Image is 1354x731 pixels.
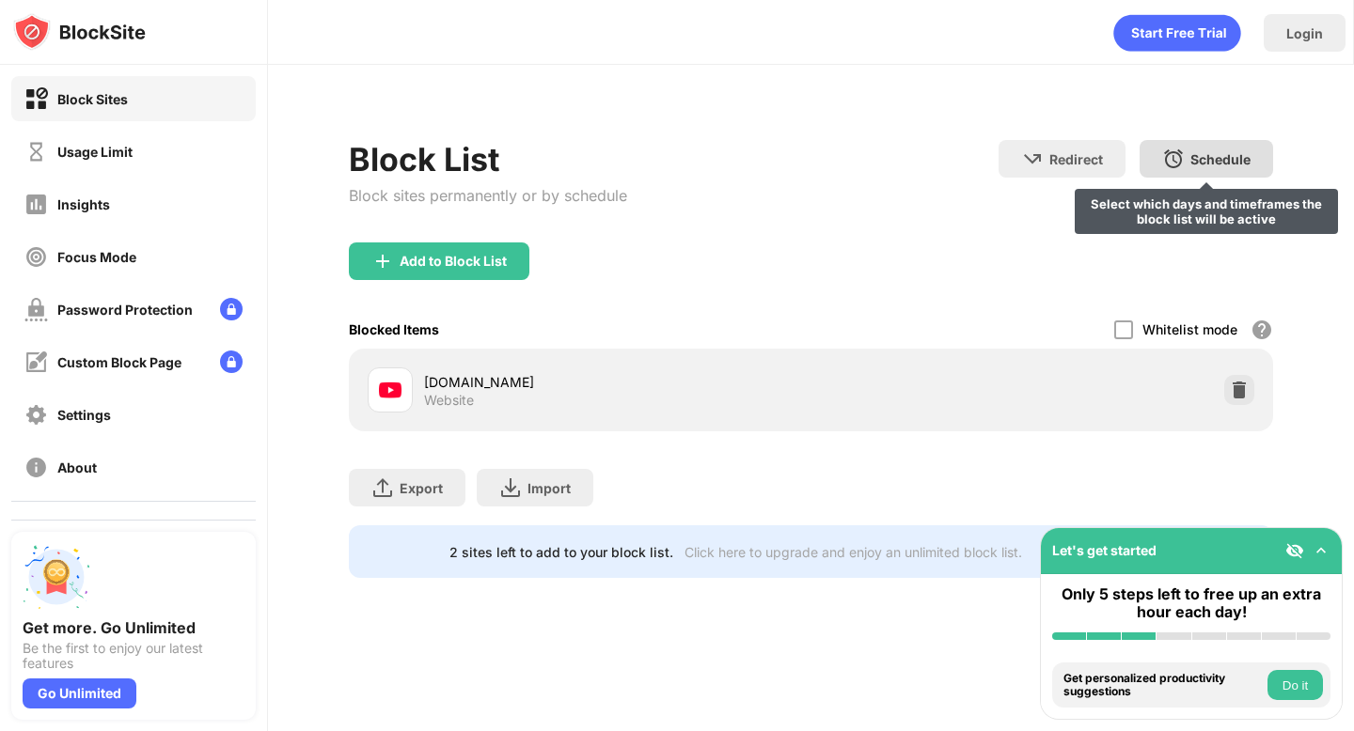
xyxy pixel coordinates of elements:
div: [DOMAIN_NAME] [424,372,811,392]
div: Focus Mode [57,249,136,265]
div: Be the first to enjoy our latest features [23,641,244,671]
img: push-unlimited.svg [23,543,90,611]
img: eye-not-visible.svg [1285,541,1304,560]
div: Usage Limit [57,144,133,160]
div: Schedule [1190,151,1251,167]
div: Insights [57,196,110,212]
div: Only 5 steps left to free up an extra hour each day! [1052,585,1330,621]
div: Login [1286,25,1323,41]
img: password-protection-off.svg [24,298,48,321]
img: block-on.svg [24,87,48,111]
img: about-off.svg [24,456,48,479]
img: focus-off.svg [24,245,48,269]
div: Block sites permanently or by schedule [349,186,627,205]
div: animation [1113,14,1241,52]
div: 2 sites left to add to your block list. [449,544,673,560]
div: Let's get started [1052,542,1157,558]
div: Get personalized productivity suggestions [1063,672,1263,699]
div: Block Sites [57,91,128,107]
div: About [57,459,97,475]
div: Settings [57,407,111,423]
div: Export [400,480,443,496]
img: time-usage-off.svg [24,140,48,163]
img: customize-block-page-off.svg [24,350,48,374]
div: Website [424,392,474,409]
div: Block List [349,140,627,179]
div: Whitelist mode [1142,321,1237,337]
img: lock-menu.svg [220,350,243,373]
div: Go Unlimited [23,678,136,708]
img: logo-blocksite.svg [13,13,146,51]
button: Do it [1267,670,1323,700]
div: Import [527,480,571,496]
div: Click here to upgrade and enjoy an unlimited block list. [685,544,1022,560]
img: insights-off.svg [24,193,48,216]
div: Blocked Items [349,321,439,337]
img: lock-menu.svg [220,298,243,320]
div: Redirect [1049,151,1103,167]
img: favicons [379,379,401,401]
div: Add to Block List [400,254,507,269]
div: Custom Block Page [57,354,181,370]
div: Get more. Go Unlimited [23,618,244,637]
div: Password Protection [57,302,193,318]
img: settings-off.svg [24,403,48,427]
img: omni-setup-toggle.svg [1312,541,1330,560]
div: Select which days and timeframes the block list will be active [1082,196,1330,226]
